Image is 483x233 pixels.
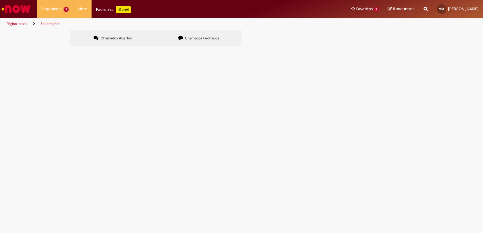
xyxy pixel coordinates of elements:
[388,6,415,12] a: Rascunhos
[64,7,69,12] span: 3
[101,36,132,41] span: Chamados Abertos
[393,6,415,12] span: Rascunhos
[439,7,444,11] span: MM
[7,21,27,26] a: Página inicial
[40,21,61,26] a: Solicitações
[185,36,219,41] span: Chamados Fechados
[41,6,62,12] span: Requisições
[1,3,32,15] img: ServiceNow
[5,18,317,29] ul: Trilhas de página
[116,6,131,13] p: +GenAi
[356,6,372,12] span: Favoritos
[78,6,87,12] span: More
[96,6,131,13] div: Padroniza
[374,7,379,12] span: 2
[448,6,478,11] span: [PERSON_NAME]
